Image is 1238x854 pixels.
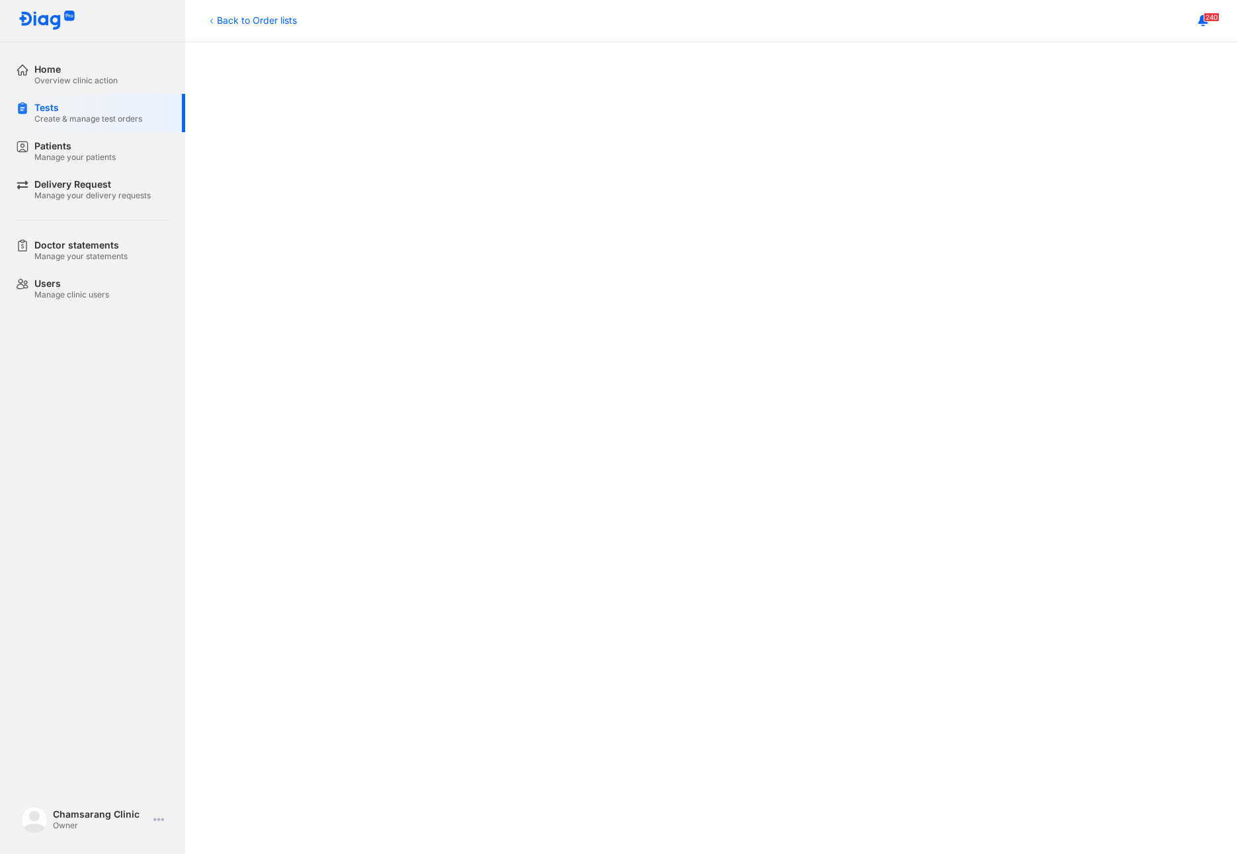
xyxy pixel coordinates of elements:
[34,75,118,86] div: Overview clinic action
[34,102,142,114] div: Tests
[34,239,128,251] div: Doctor statements
[1204,13,1219,22] span: 240
[34,290,109,300] div: Manage clinic users
[34,178,151,190] div: Delivery Request
[34,140,116,152] div: Patients
[21,806,48,833] img: logo
[34,152,116,163] div: Manage your patients
[53,808,148,820] div: Chamsarang Clinic
[53,820,148,831] div: Owner
[34,251,128,262] div: Manage your statements
[34,190,151,201] div: Manage your delivery requests
[206,13,297,27] div: Back to Order lists
[34,278,109,290] div: Users
[34,114,142,124] div: Create & manage test orders
[19,11,75,31] img: logo
[34,63,118,75] div: Home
